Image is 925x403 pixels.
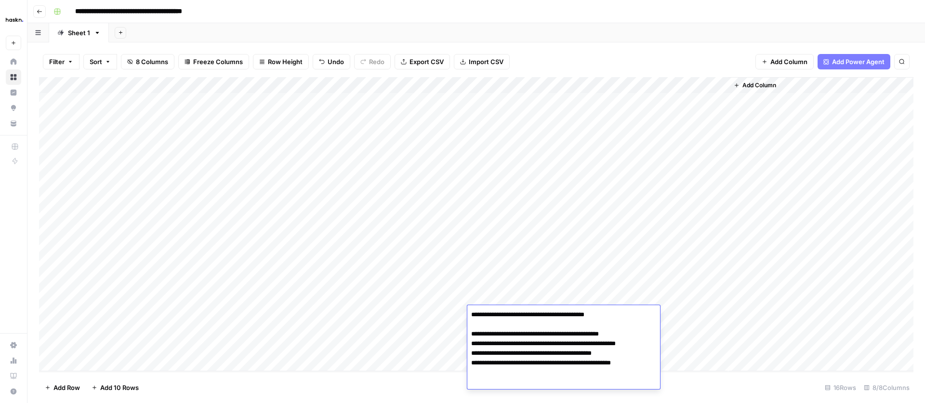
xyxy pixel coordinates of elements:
[410,57,444,67] span: Export CSV
[86,380,145,395] button: Add 10 Rows
[6,11,23,28] img: Haskn Logo
[253,54,309,69] button: Row Height
[193,57,243,67] span: Freeze Columns
[6,337,21,353] a: Settings
[136,57,168,67] span: 8 Columns
[313,54,350,69] button: Undo
[68,28,90,38] div: Sheet 1
[469,57,503,67] span: Import CSV
[53,383,80,392] span: Add Row
[395,54,450,69] button: Export CSV
[832,57,885,67] span: Add Power Agent
[755,54,814,69] button: Add Column
[6,384,21,399] button: Help + Support
[121,54,174,69] button: 8 Columns
[6,368,21,384] a: Learning Hub
[6,100,21,116] a: Opportunities
[369,57,384,67] span: Redo
[268,57,303,67] span: Row Height
[770,57,807,67] span: Add Column
[49,57,65,67] span: Filter
[860,380,913,395] div: 8/8 Columns
[6,85,21,100] a: Insights
[39,380,86,395] button: Add Row
[818,54,890,69] button: Add Power Agent
[454,54,510,69] button: Import CSV
[83,54,117,69] button: Sort
[6,69,21,85] a: Browse
[49,23,109,42] a: Sheet 1
[43,54,79,69] button: Filter
[6,116,21,131] a: Your Data
[742,81,776,90] span: Add Column
[178,54,249,69] button: Freeze Columns
[90,57,102,67] span: Sort
[6,8,21,32] button: Workspace: Haskn
[328,57,344,67] span: Undo
[730,79,780,92] button: Add Column
[821,380,860,395] div: 16 Rows
[354,54,391,69] button: Redo
[100,383,139,392] span: Add 10 Rows
[6,353,21,368] a: Usage
[6,54,21,69] a: Home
